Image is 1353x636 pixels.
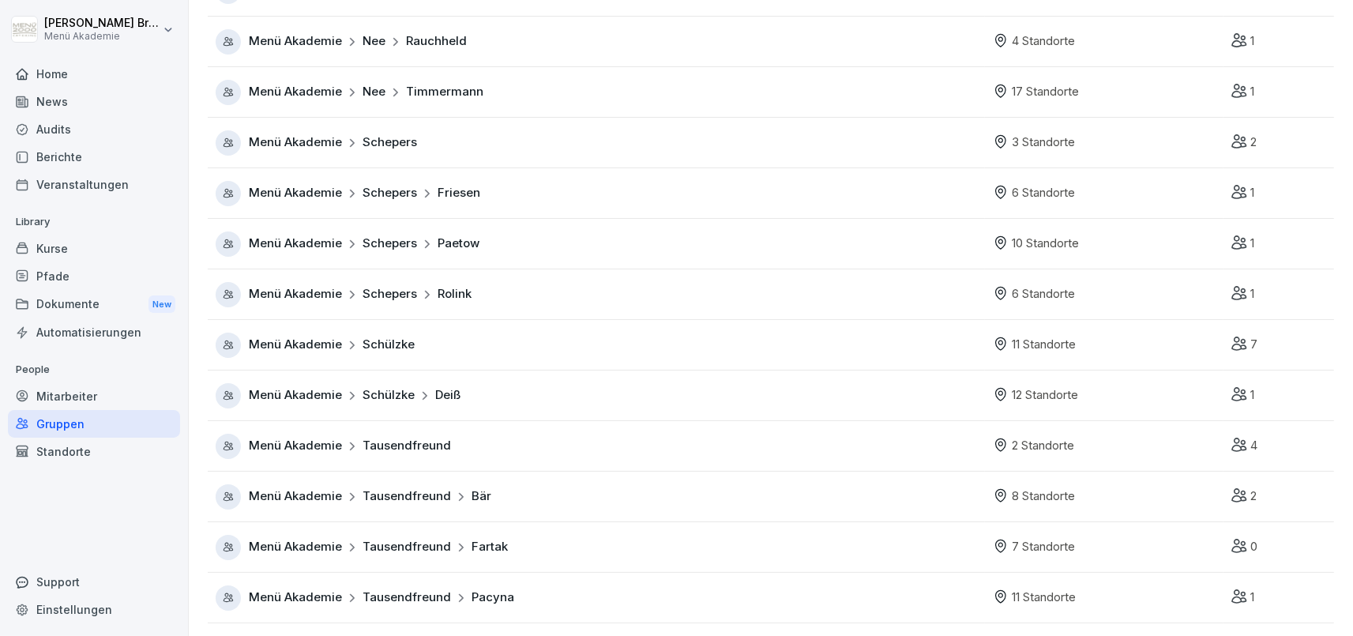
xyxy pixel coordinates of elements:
span: Fartak [472,538,508,556]
div: New [148,295,175,314]
a: Menü AkademieSchepersPaetow [216,231,985,257]
p: 4 [1250,437,1257,455]
span: Menü Akademie [249,235,342,253]
p: 0 [1250,538,1257,556]
span: Tausendfreund [363,487,451,506]
p: Menü Akademie [44,31,160,42]
a: Gruppen [8,410,180,438]
span: Menü Akademie [249,83,342,101]
p: 8 Standorte [1012,487,1075,506]
span: Menü Akademie [249,184,342,202]
span: Schepers [363,184,417,202]
p: 1 [1250,589,1254,607]
p: Library [8,209,180,235]
p: 4 Standorte [1012,32,1075,51]
p: [PERSON_NAME] Bruns [44,17,160,30]
span: Nee [363,32,385,51]
span: Friesen [438,184,480,202]
span: Nee [363,83,385,101]
p: 10 Standorte [1012,235,1079,253]
a: Pfade [8,262,180,290]
span: Timmermann [406,83,483,101]
a: Menü AkademieTausendfreundBär [216,484,985,510]
a: Menü AkademieSchepersRolink [216,282,985,307]
span: Schepers [363,235,417,253]
a: DokumenteNew [8,290,180,319]
p: 1 [1250,235,1254,253]
a: Menü AkademieTausendfreundFartak [216,535,985,560]
span: Schepers [363,285,417,303]
a: News [8,88,180,115]
p: 6 Standorte [1012,184,1075,202]
p: 2 [1250,487,1257,506]
span: Schülzke [363,336,415,354]
span: Tausendfreund [363,437,451,455]
span: Menü Akademie [249,285,342,303]
span: Rolink [438,285,472,303]
p: 11 Standorte [1012,336,1076,354]
span: Schepers [363,134,417,152]
a: Menü AkademieNeeRauchheld [216,29,985,55]
a: Veranstaltungen [8,171,180,198]
p: 1 [1250,83,1254,101]
a: Menü AkademieTausendfreundPacyna [216,585,985,611]
a: Standorte [8,438,180,465]
span: Menü Akademie [249,437,342,455]
span: Pacyna [472,589,514,607]
a: Automatisierungen [8,318,180,346]
p: 7 Standorte [1012,538,1075,556]
p: 1 [1250,32,1254,51]
span: Menü Akademie [249,386,342,405]
span: Rauchheld [406,32,467,51]
span: Menü Akademie [249,134,342,152]
span: Bär [472,487,491,506]
p: 3 Standorte [1012,134,1075,152]
p: 6 Standorte [1012,285,1075,303]
a: Menü AkademieSchülzkeDeiß [216,383,985,408]
a: Kurse [8,235,180,262]
span: Menü Akademie [249,538,342,556]
a: Home [8,60,180,88]
span: Schülzke [363,386,415,405]
div: Support [8,568,180,596]
p: 7 [1250,336,1257,354]
a: Menü AkademieTausendfreund [216,434,985,459]
span: Menü Akademie [249,487,342,506]
a: Menü AkademieSchepersFriesen [216,181,985,206]
a: Audits [8,115,180,143]
span: Deiß [435,386,460,405]
p: 12 Standorte [1012,386,1078,405]
a: Menü AkademieNeeTimmermann [216,80,985,105]
p: 11 Standorte [1012,589,1076,607]
p: 1 [1250,386,1254,405]
p: 1 [1250,184,1254,202]
a: Menü AkademieSchülzke [216,333,985,358]
span: Tausendfreund [363,538,451,556]
span: Menü Akademie [249,336,342,354]
p: People [8,357,180,382]
a: Menü AkademieSchepers [216,130,985,156]
div: Dokumente [8,290,180,319]
span: Menü Akademie [249,589,342,607]
a: Berichte [8,143,180,171]
p: 1 [1250,285,1254,303]
span: Tausendfreund [363,589,451,607]
p: 17 Standorte [1012,83,1079,101]
a: Einstellungen [8,596,180,623]
span: Paetow [438,235,479,253]
a: Mitarbeiter [8,382,180,410]
p: 2 Standorte [1012,437,1074,455]
span: Menü Akademie [249,32,342,51]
